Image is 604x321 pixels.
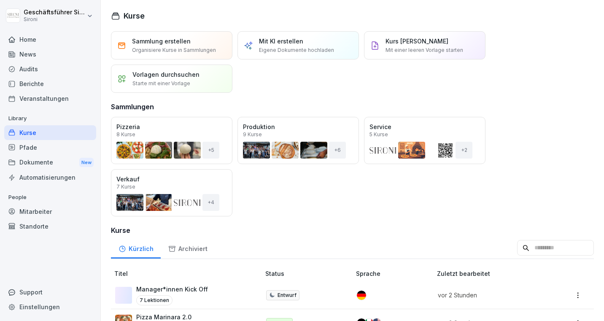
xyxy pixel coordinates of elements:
[456,142,472,159] div: + 2
[132,80,190,87] p: Starte mit einer Vorlage
[114,269,262,278] p: Titel
[438,291,544,299] p: vor 2 Stunden
[357,291,366,300] img: de.svg
[259,46,334,54] p: Eigene Dokumente hochladen
[4,91,96,106] a: Veranstaltungen
[237,117,359,164] a: Produktion9 Kurse+6
[4,155,96,170] a: DokumenteNew
[136,285,208,294] p: Manager*innen Kick Off
[4,285,96,299] div: Support
[132,46,216,54] p: Organisiere Kurse in Sammlungen
[278,291,297,299] p: Entwurf
[4,62,96,76] a: Audits
[4,299,96,314] a: Einstellungen
[124,10,145,22] h1: Kurse
[132,70,200,79] p: Vorlagen durchsuchen
[4,191,96,204] p: People
[4,170,96,185] a: Automatisierungen
[24,16,85,22] p: Sironi
[265,269,353,278] p: Status
[24,9,85,16] p: Geschäftsführer Sironi
[437,269,554,278] p: Zuletzt bearbeitet
[116,175,227,183] p: Verkauf
[4,112,96,125] p: Library
[4,140,96,155] a: Pfade
[132,37,191,46] p: Sammlung erstellen
[4,125,96,140] a: Kurse
[386,37,448,46] p: Kurs [PERSON_NAME]
[4,32,96,47] a: Home
[111,102,154,112] h3: Sammlungen
[356,269,433,278] p: Sprache
[364,117,485,164] a: Service5 Kurse+2
[161,237,215,259] a: Archiviert
[116,132,135,137] p: 8 Kurse
[329,142,346,159] div: + 6
[369,122,480,131] p: Service
[111,169,232,216] a: Verkauf7 Kurse+4
[4,219,96,234] a: Standorte
[111,117,232,164] a: Pizzeria8 Kurse+5
[259,37,303,46] p: Mit KI erstellen
[386,46,463,54] p: Mit einer leeren Vorlage starten
[243,132,262,137] p: 9 Kurse
[202,142,219,159] div: + 5
[116,122,227,131] p: Pizzeria
[4,76,96,91] a: Berichte
[116,184,135,189] p: 7 Kurse
[4,155,96,170] div: Dokumente
[111,237,161,259] a: Kürzlich
[111,225,594,235] h3: Kurse
[202,194,219,211] div: + 4
[4,47,96,62] a: News
[4,204,96,219] a: Mitarbeiter
[243,122,353,131] p: Produktion
[79,158,94,167] div: New
[136,295,173,305] p: 7 Lektionen
[369,132,388,137] p: 5 Kurse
